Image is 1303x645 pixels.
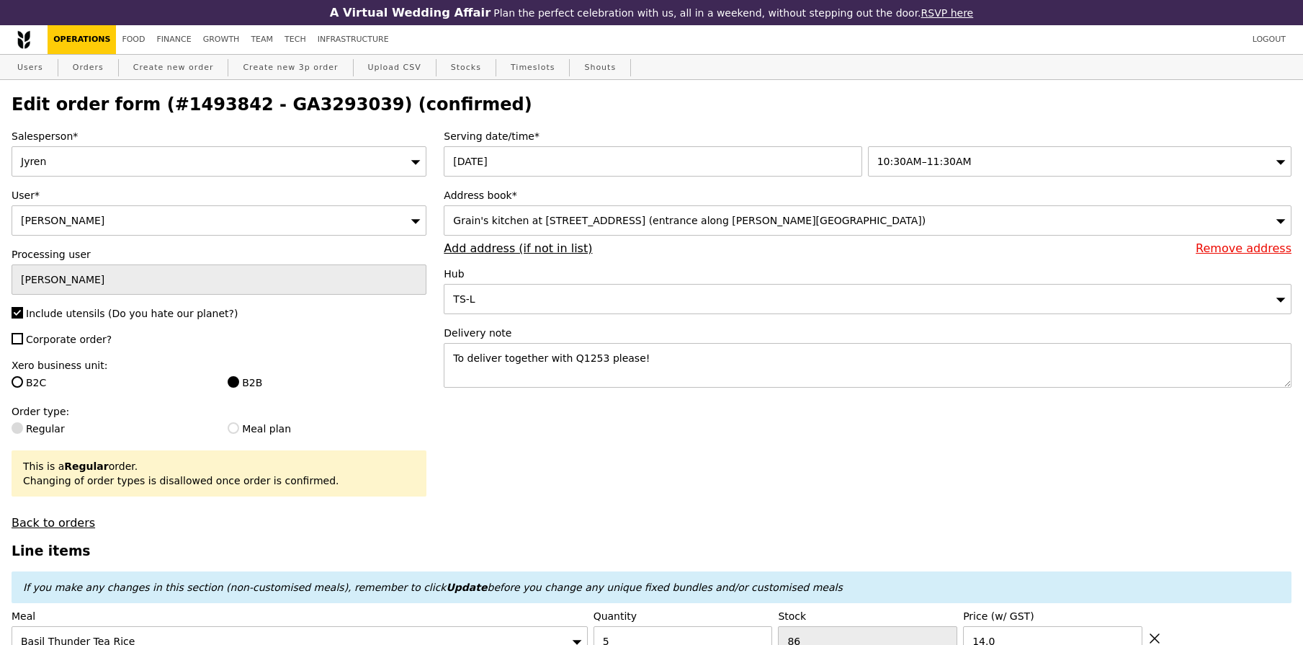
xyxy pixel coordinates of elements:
[330,6,491,19] h3: A Virtual Wedding Affair
[12,543,1291,559] h3: Line items
[17,30,30,49] img: Grain logo
[12,609,588,623] label: Meal
[877,156,972,167] span: 10:30AM–11:30AM
[237,6,1067,19] div: Plan the perfect celebration with us, all in a weekend, without stepping out the door.
[12,247,426,262] label: Processing user
[21,156,46,167] span: Jyren
[228,376,239,388] input: B2B
[12,94,1291,115] h2: Edit order form (#1493842 - GA3293039) (confirmed)
[12,422,210,436] label: Regular
[26,334,112,345] span: Corporate order?
[197,25,246,54] a: Growth
[12,404,426,419] label: Order type:
[12,188,426,203] label: User*
[23,582,843,593] em: If you make any changes in this section (non-customised meals), remember to click before you chan...
[26,308,238,319] span: Include utensils (Do you hate our planet?)
[963,609,1142,623] label: Price (w/ GST)
[12,307,23,319] input: Include utensils (Do you hate our planet?)
[444,129,1291,143] label: Serving date/time*
[21,215,104,226] span: [PERSON_NAME]
[453,215,926,226] span: Grain's kitchen at [STREET_ADDRESS] (entrance along [PERSON_NAME][GEOGRAPHIC_DATA])
[444,267,1291,281] label: Hub
[228,422,239,434] input: Meal plan
[12,516,95,530] a: Back to orders
[228,422,426,436] label: Meal plan
[23,459,415,488] div: This is a order. Changing of order types is disallowed once order is confirmed.
[12,376,23,388] input: B2C
[1196,241,1291,255] a: Remove address
[279,25,312,54] a: Tech
[921,7,974,19] a: RSVP here
[444,241,592,255] a: Add address (if not in list)
[445,55,487,81] a: Stocks
[12,333,23,344] input: Corporate order?
[151,25,197,54] a: Finance
[778,609,957,623] label: Stock
[444,146,861,177] input: Serving date
[12,129,426,143] label: Salesperson*
[453,293,475,305] span: TS-L
[127,55,220,81] a: Create new order
[12,55,49,81] a: Users
[237,55,344,81] a: Create new 3p order
[228,375,426,390] label: B2B
[505,55,560,81] a: Timeslots
[312,25,395,54] a: Infrastructure
[444,188,1291,203] label: Address book*
[446,582,487,593] b: Update
[67,55,109,81] a: Orders
[116,25,151,54] a: Food
[12,358,426,373] label: Xero business unit:
[444,326,1291,340] label: Delivery note
[594,609,773,623] label: Quantity
[362,55,427,81] a: Upload CSV
[12,422,23,434] input: Regular
[12,375,210,390] label: B2C
[48,25,116,54] a: Operations
[245,25,279,54] a: Team
[578,55,622,81] a: Shouts
[1247,25,1291,54] a: Logout
[64,461,108,472] b: Regular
